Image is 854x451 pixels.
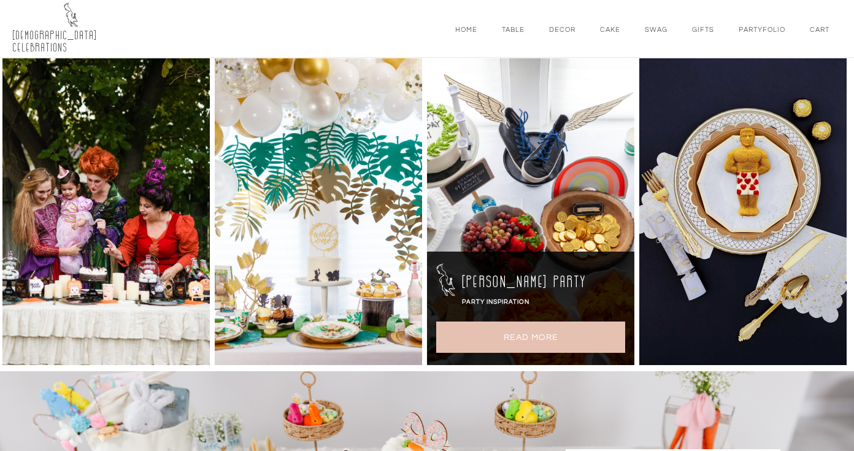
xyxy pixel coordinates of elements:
[739,25,785,36] div: Partyfolio
[490,1,537,56] a: Table
[810,25,829,36] div: Cart
[726,1,798,56] a: Partyfolio
[633,1,680,56] a: Swag
[549,25,575,36] div: Decor
[461,275,586,291] div: [PERSON_NAME] Party
[798,1,842,56] a: Cart
[692,25,714,36] div: Gifts
[502,25,525,36] div: Table
[462,298,529,306] a: Party Inspiration
[588,1,633,56] a: Cake
[645,25,667,36] div: Swag
[436,322,625,353] a: Read More
[436,270,586,296] a: [PERSON_NAME] Party
[443,1,490,56] a: Home
[537,1,588,56] a: Decor
[12,30,135,55] div: [DEMOGRAPHIC_DATA] Celebrations
[680,1,726,56] a: Gifts
[600,25,620,36] div: Cake
[12,2,135,55] a: [DEMOGRAPHIC_DATA] Celebrations
[455,25,477,36] div: Home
